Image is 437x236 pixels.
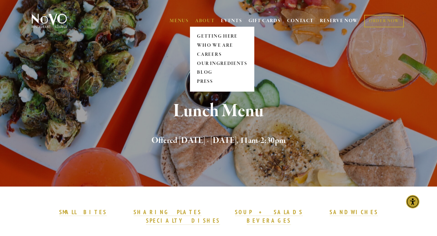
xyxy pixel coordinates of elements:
[406,195,419,208] div: Accessibility Menu
[195,50,249,59] a: CAREERS
[195,41,249,50] a: WHO WE ARE
[195,32,249,41] a: GETTING HERE
[134,208,202,216] a: SHARING PLATES
[320,15,358,27] a: RESERVE NOW
[249,15,281,27] a: GIFT CARDS
[146,217,220,225] a: SPECIALTY DISHES
[221,18,242,24] a: EVENTS
[330,208,378,216] a: SANDWICHES
[170,18,189,24] a: MENUS
[59,208,107,216] a: SMALL BITES
[195,59,249,68] a: OUR INGREDIENTS
[30,13,68,29] img: Novo Restaurant &amp; Lounge
[42,134,395,147] h2: Offered [DATE] - [DATE], 11am-2:30pm
[235,208,303,216] a: SOUP + SALADS
[364,15,404,27] a: ORDER NOW
[287,15,314,27] a: CONTACT
[42,101,395,121] h1: Lunch Menu
[195,77,249,86] a: PRESS
[195,68,249,77] a: BLOG
[195,18,215,24] a: ABOUT
[247,217,291,224] strong: BEVERAGES
[146,217,220,224] strong: SPECIALTY DISHES
[247,217,291,225] a: BEVERAGES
